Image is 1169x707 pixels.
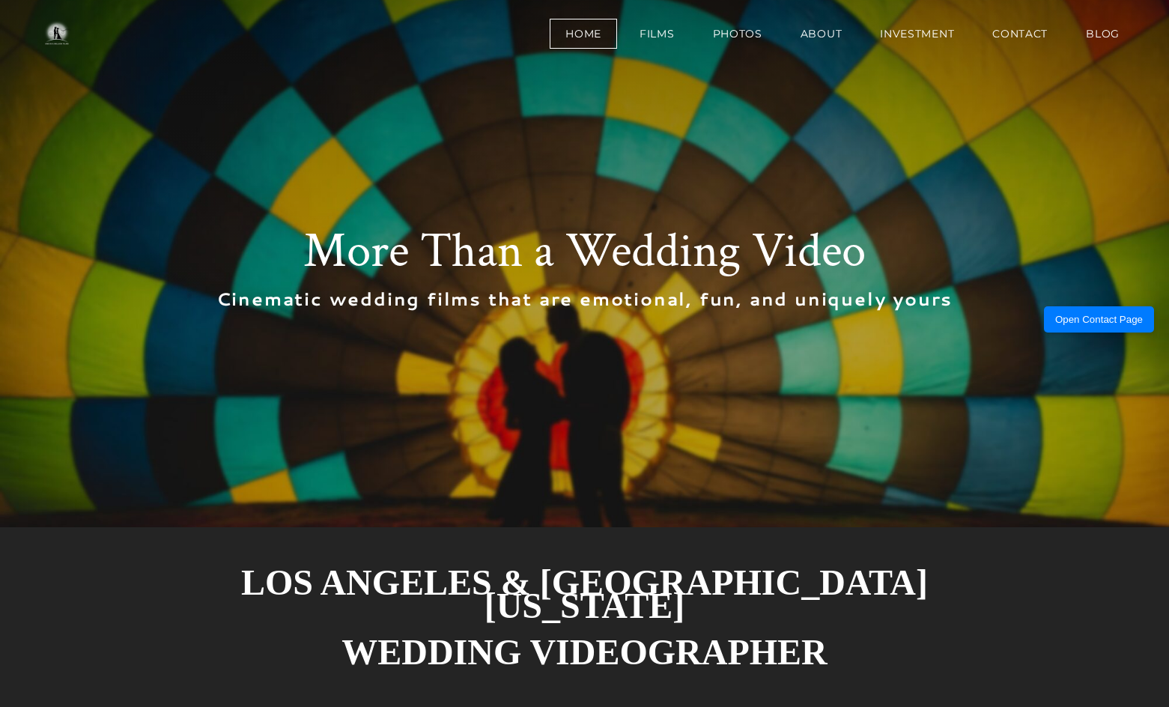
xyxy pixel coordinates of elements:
button: Open Contact Page [1044,306,1154,333]
a: Home [550,19,617,49]
a: Photos [697,19,778,49]
font: Cinematic wedding films that are emotional, fun, and uniquely yours [216,287,953,311]
a: About [785,19,858,49]
a: BLOG [1070,19,1135,49]
img: One in a Million Films | Los Angeles Wedding Videographer [30,19,83,49]
a: Investment [864,19,970,49]
a: Contact [977,19,1063,49]
font: More Than a Wedding Video​ [303,219,866,283]
a: Films [624,19,690,49]
font: Los Angeles & [GEOGRAPHIC_DATA][US_STATE] ​ Wedding Videographer [241,562,928,672]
